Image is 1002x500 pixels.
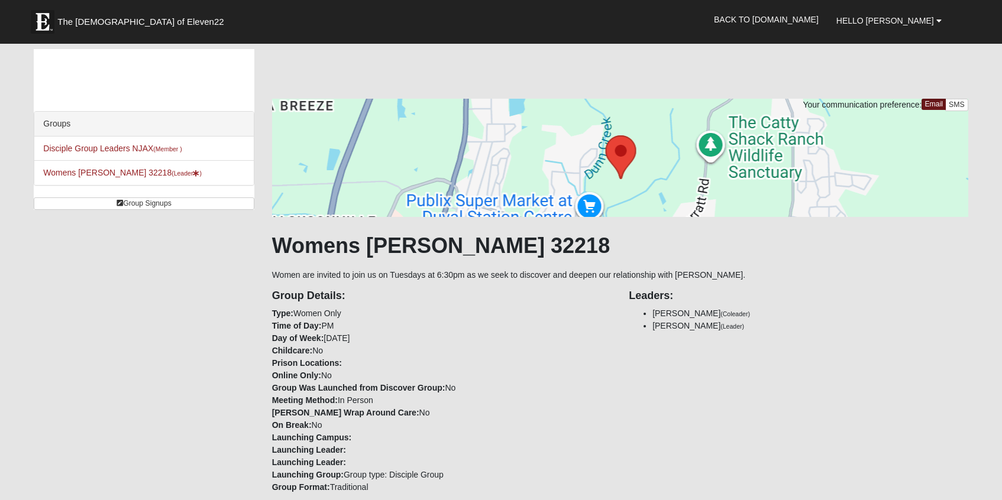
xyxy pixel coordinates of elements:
[272,433,352,442] strong: Launching Campus:
[629,290,968,303] h4: Leaders:
[272,321,322,330] strong: Time of Day:
[828,6,951,35] a: Hello [PERSON_NAME]
[57,16,224,28] span: The [DEMOGRAPHIC_DATA] of Eleven22
[272,309,293,318] strong: Type:
[25,4,261,34] a: The [DEMOGRAPHIC_DATA] of Eleven22
[34,197,254,210] a: Group Signups
[836,16,934,25] span: Hello [PERSON_NAME]
[720,310,750,317] small: (Coleader)
[153,145,182,152] small: (Member )
[652,320,968,332] li: [PERSON_NAME]
[272,358,342,368] strong: Prison Locations:
[43,144,182,153] a: Disciple Group Leaders NJAX(Member )
[652,307,968,320] li: [PERSON_NAME]
[945,99,968,111] a: SMS
[263,281,620,493] div: Women Only PM [DATE] No No No In Person No No Group type: Disciple Group Traditional
[720,323,744,330] small: (Leader)
[272,457,346,467] strong: Launching Leader:
[272,383,445,392] strong: Group Was Launched from Discover Group:
[272,233,968,258] h1: Womens [PERSON_NAME] 32218
[272,395,338,405] strong: Meeting Method:
[272,470,344,479] strong: Launching Group:
[272,445,346,454] strong: Launching Leader:
[705,5,828,34] a: Back to [DOMAIN_NAME]
[272,420,312,430] strong: On Break:
[272,290,611,303] h4: Group Details:
[803,100,922,109] span: Your communication preference:
[272,408,419,417] strong: [PERSON_NAME] Wrap Around Care:
[272,346,312,355] strong: Childcare:
[31,10,54,34] img: Eleven22 logo
[922,99,946,110] a: Email
[172,170,202,177] small: (Leader )
[272,333,324,343] strong: Day of Week:
[43,168,202,177] a: Womens [PERSON_NAME] 32218(Leader)
[34,112,253,137] div: Groups
[272,371,321,380] strong: Online Only:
